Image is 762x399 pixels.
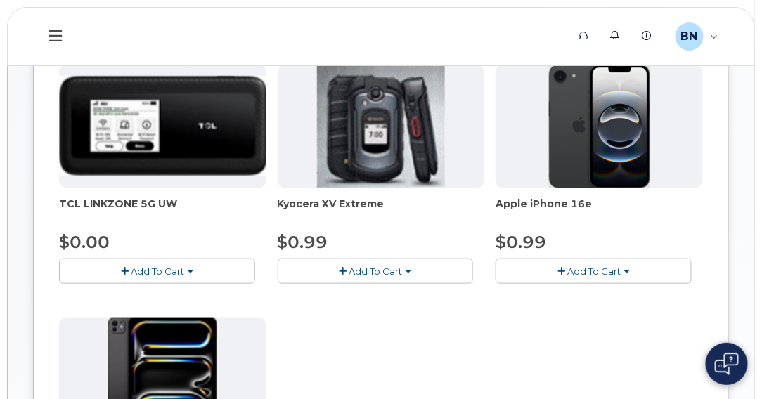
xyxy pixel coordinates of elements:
[549,65,650,188] img: iphone16e.png
[59,197,266,225] div: TCL LINKZONE 5G UW
[317,65,444,188] img: xvextreme.gif
[496,259,692,283] button: Add To Cart
[567,266,621,277] span: Add To Cart
[496,197,703,225] div: Apple iPhone 16e
[666,22,728,51] div: Bobosky, Nancy L
[496,232,546,252] span: $0.99
[278,259,474,283] button: Add To Cart
[349,266,402,277] span: Add To Cart
[131,266,184,277] span: Add To Cart
[278,232,328,252] span: $0.99
[278,197,485,225] div: Kyocera XV Extreme
[59,259,255,283] button: Add To Cart
[681,28,698,45] span: BN
[715,353,739,375] img: Open chat
[59,76,266,176] img: linkzone5g.png
[59,232,110,252] span: $0.00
